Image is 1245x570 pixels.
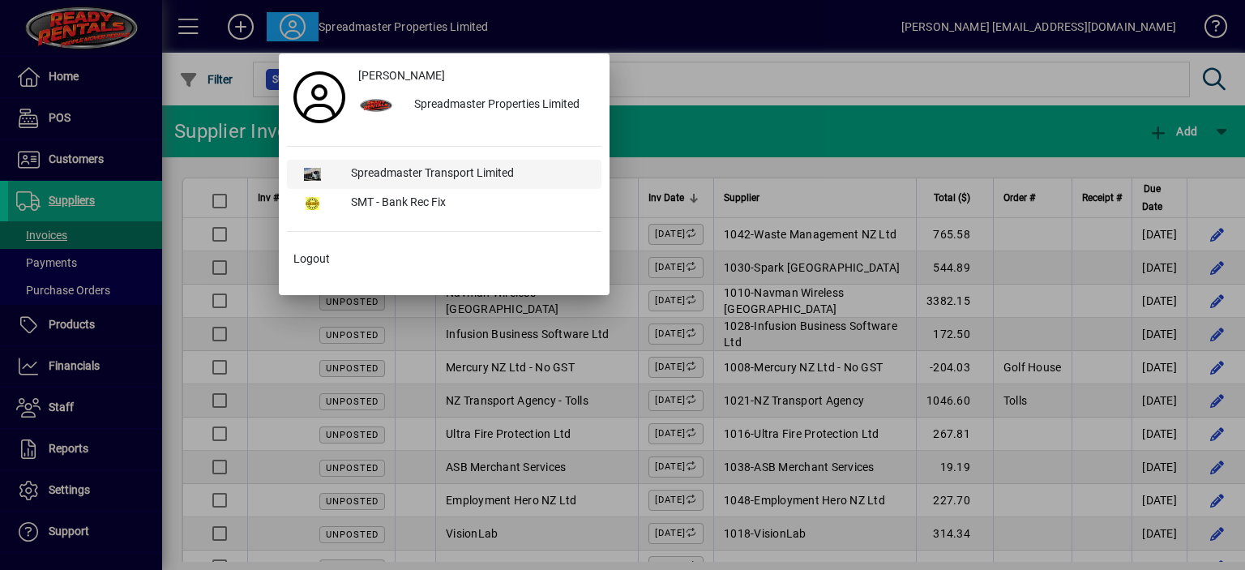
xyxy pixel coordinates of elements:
[287,189,601,218] button: SMT - Bank Rec Fix
[338,160,601,189] div: Spreadmaster Transport Limited
[401,91,601,120] div: Spreadmaster Properties Limited
[352,62,601,91] a: [PERSON_NAME]
[293,251,330,268] span: Logout
[358,67,445,84] span: [PERSON_NAME]
[287,160,601,189] button: Spreadmaster Transport Limited
[352,91,601,120] button: Spreadmaster Properties Limited
[338,189,601,218] div: SMT - Bank Rec Fix
[287,245,601,274] button: Logout
[287,83,352,112] a: Profile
